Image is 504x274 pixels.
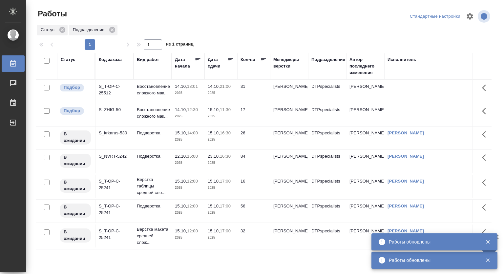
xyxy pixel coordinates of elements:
[478,175,494,190] button: Здесь прячутся важные кнопки
[61,56,75,63] div: Статус
[59,83,92,92] div: Можно подбирать исполнителей
[208,185,234,191] p: 2025
[175,204,187,208] p: 15.10,
[237,127,270,149] td: 26
[478,225,494,240] button: Здесь прячутся важные кнопки
[208,234,234,241] p: 2025
[208,130,220,135] p: 15.10,
[59,178,92,193] div: Исполнитель назначен, приступать к работе пока рано
[59,107,92,115] div: Можно подбирать исполнителей
[273,203,305,209] p: [PERSON_NAME]
[73,27,107,33] p: Подразделение
[462,9,478,24] span: Настроить таблицу
[388,154,424,159] a: [PERSON_NAME]
[137,203,168,209] p: Подверстка
[64,204,87,217] p: В ожидании
[64,179,87,192] p: В ожидании
[308,175,346,198] td: DTPspecialists
[220,130,231,135] p: 16:30
[175,234,201,241] p: 2025
[99,83,130,96] div: S_T-OP-C-25512
[478,127,494,142] button: Здесь прячутся важные кнопки
[99,130,130,136] div: S_krkarus-530
[99,56,122,63] div: Код заказа
[478,103,494,119] button: Здесь прячутся важные кнопки
[208,179,220,184] p: 15.10,
[187,154,198,159] p: 16:00
[175,179,187,184] p: 15.10,
[64,229,87,242] p: В ожидании
[478,150,494,166] button: Здесь прячутся важные кнопки
[388,179,424,184] a: [PERSON_NAME]
[64,154,87,167] p: В ожидании
[41,27,57,33] p: Статус
[389,257,475,264] div: Работы обновлены
[478,80,494,96] button: Здесь прячутся важные кнопки
[388,204,424,208] a: [PERSON_NAME]
[481,239,494,245] button: Закрыть
[99,203,130,216] div: S_T-OP-C-25241
[388,130,424,135] a: [PERSON_NAME]
[59,153,92,168] div: Исполнитель назначен, приступать к работе пока рано
[220,228,231,233] p: 17:00
[481,257,494,263] button: Закрыть
[389,239,475,245] div: Работы обновлены
[208,107,220,112] p: 15.10,
[59,130,92,145] div: Исполнитель назначен, приступать к работе пока рано
[175,136,201,143] p: 2025
[208,136,234,143] p: 2025
[346,103,384,126] td: [PERSON_NAME]
[175,185,201,191] p: 2025
[99,178,130,191] div: S_T-OP-C-25241
[187,179,198,184] p: 12:00
[64,108,80,114] p: Подбор
[273,56,305,69] div: Менеджеры верстки
[99,107,130,113] div: S_ZHIG-50
[99,153,130,160] div: S_NVRT-5242
[220,84,231,89] p: 21:00
[273,83,305,90] p: [PERSON_NAME]
[237,175,270,198] td: 16
[37,25,68,35] div: Статус
[346,150,384,173] td: [PERSON_NAME]
[346,80,384,103] td: [PERSON_NAME]
[220,179,231,184] p: 17:00
[175,160,201,166] p: 2025
[308,127,346,149] td: DTPspecialists
[241,56,255,63] div: Кол-во
[208,84,220,89] p: 14.10,
[273,107,305,113] p: [PERSON_NAME]
[99,228,130,241] div: S_T-OP-C-25241
[175,113,201,120] p: 2025
[208,160,234,166] p: 2025
[308,103,346,126] td: DTPspecialists
[175,154,187,159] p: 22.10,
[175,90,201,96] p: 2025
[308,150,346,173] td: DTPspecialists
[59,228,92,243] div: Исполнитель назначен, приступать к работе пока рано
[137,56,159,63] div: Вид работ
[237,103,270,126] td: 17
[187,107,198,112] p: 12:30
[478,10,492,23] span: Посмотреть информацию
[408,11,462,22] div: split button
[237,225,270,247] td: 32
[349,56,381,76] div: Автор последнего изменения
[311,56,345,63] div: Подразделение
[388,228,424,233] a: [PERSON_NAME]
[478,200,494,215] button: Здесь прячутся важные кнопки
[137,107,168,120] p: Восстановление сложного мак...
[208,90,234,96] p: 2025
[273,153,305,160] p: [PERSON_NAME]
[308,225,346,247] td: DTPspecialists
[346,200,384,223] td: [PERSON_NAME]
[388,56,416,63] div: Исполнитель
[69,25,117,35] div: Подразделение
[220,107,231,112] p: 11:30
[36,9,67,19] span: Работы
[237,200,270,223] td: 56
[208,209,234,216] p: 2025
[273,228,305,234] p: [PERSON_NAME]
[308,80,346,103] td: DTPspecialists
[208,56,227,69] div: Дата сдачи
